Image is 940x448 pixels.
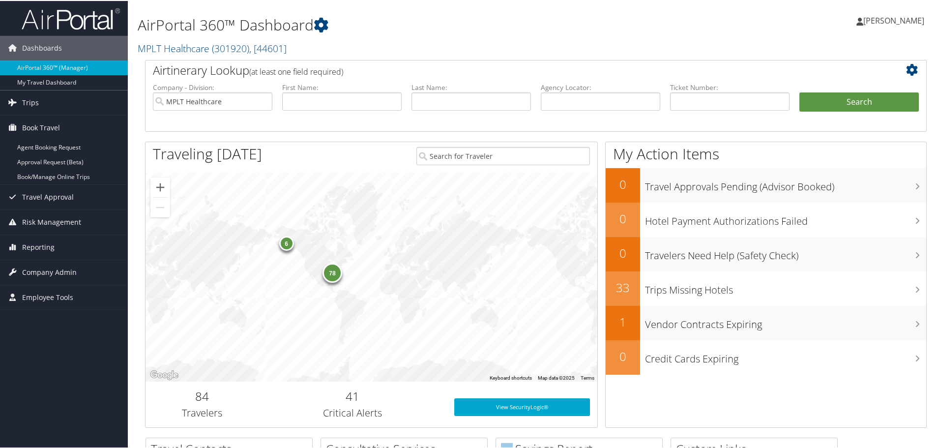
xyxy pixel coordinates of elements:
[266,387,440,404] h2: 41
[863,14,924,25] span: [PERSON_NAME]
[138,41,287,54] a: MPLT Healthcare
[645,209,926,227] h3: Hotel Payment Authorizations Failed
[856,5,934,34] a: [PERSON_NAME]
[138,14,669,34] h1: AirPortal 360™ Dashboard
[606,270,926,305] a: 33Trips Missing Hotels
[416,146,590,164] input: Search for Traveler
[153,405,251,419] h3: Travelers
[670,82,790,91] label: Ticket Number:
[150,197,170,216] button: Zoom out
[606,202,926,236] a: 0Hotel Payment Authorizations Failed
[454,397,590,415] a: View SecurityLogic®
[645,277,926,296] h3: Trips Missing Hotels
[282,82,402,91] label: First Name:
[22,90,39,114] span: Trips
[153,82,272,91] label: Company - Division:
[148,368,180,381] img: Google
[212,41,249,54] span: ( 301920 )
[411,82,531,91] label: Last Name:
[538,374,575,380] span: Map data ©2025
[279,235,294,250] div: 6
[22,6,120,30] img: airportal-logo.png
[606,244,640,261] h2: 0
[606,278,640,295] h2: 33
[22,209,81,234] span: Risk Management
[150,177,170,196] button: Zoom in
[22,115,60,139] span: Book Travel
[266,405,440,419] h3: Critical Alerts
[22,35,62,60] span: Dashboards
[490,374,532,381] button: Keyboard shortcuts
[153,143,262,163] h1: Traveling [DATE]
[606,305,926,339] a: 1Vendor Contracts Expiring
[153,387,251,404] h2: 84
[645,174,926,193] h3: Travel Approvals Pending (Advisor Booked)
[606,167,926,202] a: 0Travel Approvals Pending (Advisor Booked)
[22,234,55,259] span: Reporting
[249,65,343,76] span: (at least one field required)
[581,374,594,380] a: Terms (opens in new tab)
[22,184,74,209] span: Travel Approval
[606,175,640,192] h2: 0
[606,209,640,226] h2: 0
[606,143,926,163] h1: My Action Items
[606,347,640,364] h2: 0
[541,82,660,91] label: Agency Locator:
[22,284,73,309] span: Employee Tools
[153,61,854,78] h2: Airtinerary Lookup
[606,236,926,270] a: 0Travelers Need Help (Safety Check)
[799,91,919,111] button: Search
[606,313,640,329] h2: 1
[22,259,77,284] span: Company Admin
[645,346,926,365] h3: Credit Cards Expiring
[645,312,926,330] h3: Vendor Contracts Expiring
[148,368,180,381] a: Open this area in Google Maps (opens a new window)
[249,41,287,54] span: , [ 44601 ]
[606,339,926,374] a: 0Credit Cards Expiring
[645,243,926,262] h3: Travelers Need Help (Safety Check)
[323,262,342,282] div: 78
